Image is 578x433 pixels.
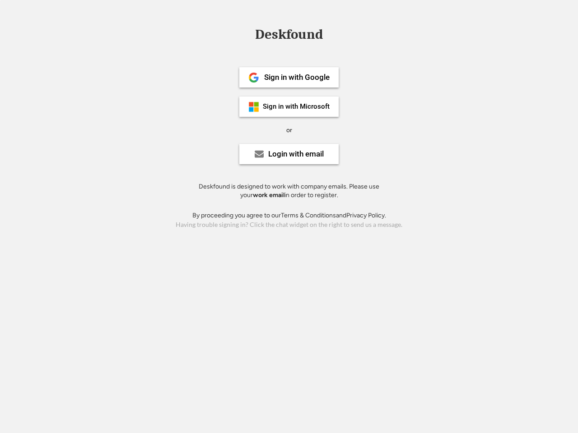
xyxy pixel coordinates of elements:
div: Sign in with Google [264,74,330,81]
a: Terms & Conditions [281,212,336,219]
strong: work email [253,191,284,199]
div: By proceeding you agree to our and [192,211,386,220]
div: Sign in with Microsoft [263,103,330,110]
div: or [286,126,292,135]
a: Privacy Policy. [346,212,386,219]
img: 1024px-Google__G__Logo.svg.png [248,72,259,83]
img: ms-symbollockup_mssymbol_19.png [248,101,259,112]
div: Login with email [268,150,324,158]
div: Deskfound is designed to work with company emails. Please use your in order to register. [187,182,391,200]
div: Deskfound [251,28,327,41]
